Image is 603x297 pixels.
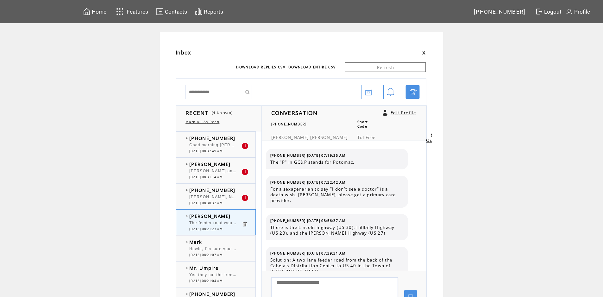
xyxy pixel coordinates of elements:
[242,169,248,175] div: 1
[270,186,403,203] span: For a sexagenarian to say "I don't see a doctor" is a death wish. [PERSON_NAME], please get a pri...
[270,159,403,165] span: The "P" in GC&P stands for Potomac.
[270,251,346,256] span: [PHONE_NUMBER] [DATE] 07:39:31 AM
[186,215,188,217] img: bulletEmpty.png
[270,257,403,274] span: Solution: A two lane feeder road from the back of the Cabela's Distribution Center to US 40 in th...
[186,163,188,165] img: bulletFull.png
[189,271,272,277] span: Yes they cut the trees prior to the vote.
[288,65,336,69] a: DOWNLOAD ENTIRE CSV
[189,219,542,225] span: The feeder road would meet US 40 at [PERSON_NAME]'s/VFD which were both destroyed in the [DATE] F...
[271,109,317,117] span: CONVERSATION
[242,85,252,99] input: Submit
[242,221,248,227] a: Click to delete these messgaes
[564,7,591,16] a: Profile
[155,7,188,16] a: Contacts
[204,9,223,15] span: Reports
[474,9,526,15] span: [PHONE_NUMBER]
[156,8,164,16] img: contacts.svg
[574,9,590,15] span: Profile
[189,149,223,153] span: [DATE] 08:32:49 AM
[189,265,218,271] span: Mr. Umpire
[186,137,188,139] img: bulletFull.png
[271,135,309,140] span: [PERSON_NAME]
[189,141,475,148] span: Good morning [PERSON_NAME] and [PERSON_NAME]. "My Sweet Lord" "[PERSON_NAME], [PERSON_NAME]" Love...
[236,65,285,69] a: DOWNLOAD REPLIES CSV
[189,253,223,257] span: [DATE] 08:21:07 AM
[271,122,307,126] span: [PHONE_NUMBER]
[310,135,348,140] span: [PERSON_NAME]
[535,8,543,16] img: exit.svg
[270,218,346,223] span: [PHONE_NUMBER] [DATE] 08:56:37 AM
[365,85,372,99] img: archive.png
[189,161,230,167] span: [PERSON_NAME]
[270,180,346,185] span: [PHONE_NUMBER] [DATE] 07:32:42 AM
[189,227,223,231] span: [DATE] 08:21:23 AM
[82,7,107,16] a: Home
[534,7,564,16] a: Logout
[270,224,403,236] span: There is the Lincoln highway (US 30), Hillbilly Highway (US 23), and the [PERSON_NAME] Highway (U...
[189,239,202,245] span: Mark
[92,9,106,15] span: Home
[345,62,426,72] a: Refresh
[357,120,368,129] span: Short Code
[185,109,209,117] span: RECENT
[565,8,573,16] img: profile.svg
[212,111,233,115] span: (4 Unread)
[391,110,416,116] a: Edit Profile
[189,201,223,205] span: [DATE] 08:30:32 AM
[189,291,236,297] span: [PHONE_NUMBER]
[405,85,420,99] a: Click to start a chat with mobile number by SMS
[127,9,148,15] span: Features
[165,9,187,15] span: Contacts
[195,8,203,16] img: chart.svg
[387,85,394,99] img: bell.png
[114,6,125,17] img: features.svg
[189,193,450,199] span: [PERSON_NAME], No matter where they propose to put a second way to/from the Highland's, the nimby...
[186,189,188,191] img: bulletFull.png
[544,9,562,15] span: Logout
[242,143,248,149] div: 1
[186,241,188,243] img: bulletEmpty.png
[189,187,236,193] span: [PHONE_NUMBER]
[83,8,91,16] img: home.svg
[186,293,188,295] img: bulletEmpty.png
[383,110,387,116] a: Click to edit user profile
[357,135,376,140] span: TollFree
[242,195,248,201] div: 1
[185,120,219,124] a: Mark All As Read
[176,49,191,56] span: Inbox
[189,279,223,283] span: [DATE] 08:21:04 AM
[189,213,230,219] span: [PERSON_NAME]
[189,175,223,179] span: [DATE] 08:31:14 AM
[194,7,224,16] a: Reports
[270,153,346,158] span: [PHONE_NUMBER] [DATE] 07:19:25 AM
[186,267,188,269] img: bulletEmpty.png
[189,245,429,251] span: Howie, I'm sure your heart Dr would love for you to keep eating the chicken fried steak your diet...
[113,5,149,18] a: Features
[426,132,440,143] a: Opt Out
[189,135,236,141] span: [PHONE_NUMBER]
